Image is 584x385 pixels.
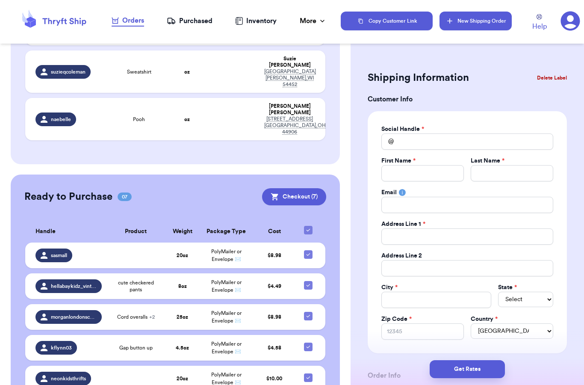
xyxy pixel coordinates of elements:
label: Address Line 2 [381,252,422,260]
label: Social Handle [381,125,424,133]
label: Address Line 1 [381,220,425,228]
span: PolyMailer or Envelope ✉️ [211,341,242,354]
span: $ 4.58 [268,345,281,350]
h3: Customer Info [368,94,567,104]
strong: 4.5 oz [176,345,189,350]
button: Checkout (7) [262,188,326,205]
strong: 20 oz [177,376,188,381]
span: + 2 [149,314,155,320]
label: Email [381,188,397,197]
span: naebelle [51,116,71,123]
span: suzieqcoleman [51,68,86,75]
span: morganlondonscroggins [51,314,97,320]
strong: 20 oz [177,253,188,258]
label: Country [471,315,498,323]
label: City [381,283,398,292]
th: Package Type [200,221,253,243]
button: Delete Label [534,68,570,87]
label: Zip Code [381,315,412,323]
a: Help [532,14,547,32]
span: PolyMailer or Envelope ✉️ [211,280,242,293]
span: PolyMailer or Envelope ✉️ [211,372,242,385]
span: Gap button up [119,344,153,351]
span: Cord overalls [117,314,155,320]
span: Sweatshirt [127,68,151,75]
th: Product [107,221,165,243]
a: Orders [112,15,144,27]
span: PolyMailer or Envelope ✉️ [211,249,242,262]
span: Pooh [133,116,145,123]
span: hellabaykidz_vintage [51,283,97,290]
div: More [300,16,327,26]
span: $ 4.49 [268,284,281,289]
button: Copy Customer Link [341,12,433,30]
label: First Name [381,157,416,165]
div: [PERSON_NAME] [PERSON_NAME] [264,103,315,116]
h2: Ready to Purchase [24,190,112,204]
span: kflynn03 [51,344,72,351]
div: @ [381,133,394,150]
span: PolyMailer or Envelope ✉️ [211,311,242,323]
strong: 8 oz [178,284,187,289]
span: $ 8.98 [268,253,281,258]
h2: Shipping Information [368,71,469,85]
strong: oz [184,117,190,122]
th: Weight [165,221,200,243]
span: sasmall [51,252,67,259]
span: $ 8.98 [268,314,281,320]
a: Purchased [167,16,212,26]
span: $ 10.00 [266,376,282,381]
label: State [498,283,517,292]
strong: oz [184,69,190,74]
button: New Shipping Order [439,12,511,30]
span: 07 [118,192,132,201]
span: neonkidsthrifts [51,375,86,382]
span: Handle [35,227,56,236]
div: Suzie [PERSON_NAME] [264,56,315,68]
strong: 25 oz [177,314,188,320]
span: Help [532,21,547,32]
label: Last Name [471,157,504,165]
button: Get Rates [430,360,505,378]
a: Inventory [235,16,277,26]
span: cute checkered pants [112,279,160,293]
th: Cost [253,221,296,243]
input: 12345 [381,323,464,340]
